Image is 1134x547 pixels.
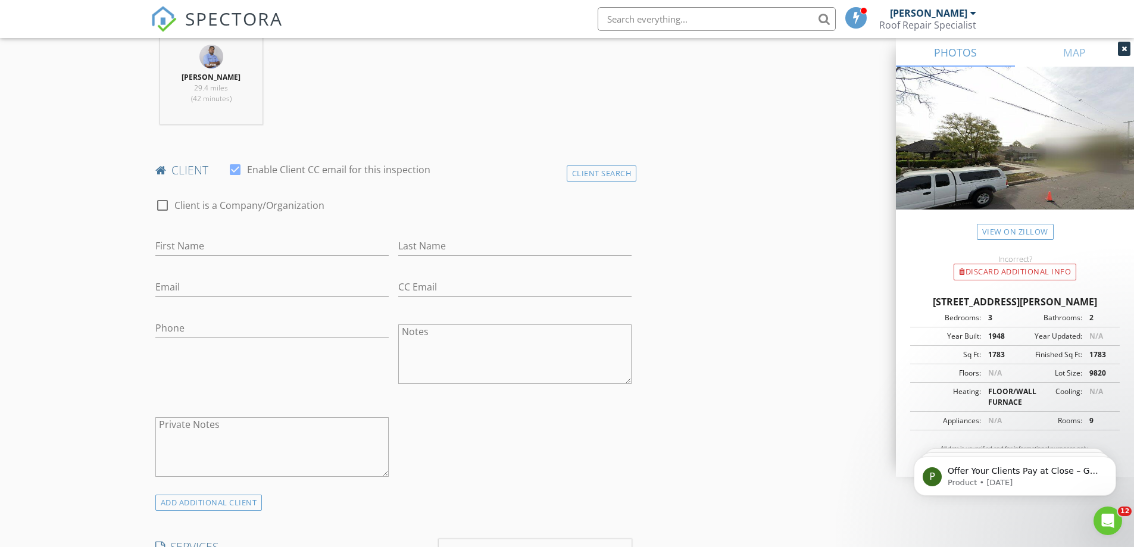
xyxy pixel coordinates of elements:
[194,83,228,93] span: 29.4 miles
[1089,331,1103,341] span: N/A
[954,264,1076,280] div: Discard Additional info
[910,295,1120,309] div: [STREET_ADDRESS][PERSON_NAME]
[1089,386,1103,396] span: N/A
[896,254,1134,264] div: Incorrect?
[981,386,1015,408] div: FLOOR/WALL FURNACE
[896,38,1015,67] a: PHOTOS
[914,331,981,342] div: Year Built:
[1082,312,1116,323] div: 2
[1094,507,1122,535] iframe: Intercom live chat
[914,386,981,408] div: Heating:
[1082,368,1116,379] div: 9820
[151,16,283,41] a: SPECTORA
[896,432,1134,515] iframe: Intercom notifications message
[567,165,637,182] div: Client Search
[879,19,976,31] div: Roof Repair Specialist
[914,349,981,360] div: Sq Ft:
[174,199,324,211] label: Client is a Company/Organization
[1082,349,1116,360] div: 1783
[1015,349,1082,360] div: Finished Sq Ft:
[1015,415,1082,426] div: Rooms:
[1118,507,1132,516] span: 12
[914,368,981,379] div: Floors:
[155,162,632,178] h4: client
[247,164,430,176] label: Enable Client CC email for this inspection
[981,349,1015,360] div: 1783
[155,495,263,511] div: ADD ADDITIONAL client
[981,312,1015,323] div: 3
[890,7,967,19] div: [PERSON_NAME]
[182,72,240,82] strong: [PERSON_NAME]
[914,312,981,323] div: Bedrooms:
[1015,38,1134,67] a: MAP
[1015,312,1082,323] div: Bathrooms:
[1015,368,1082,379] div: Lot Size:
[896,67,1134,238] img: streetview
[1015,386,1082,408] div: Cooling:
[191,93,232,104] span: (42 minutes)
[185,6,283,31] span: SPECTORA
[977,224,1054,240] a: View on Zillow
[1015,331,1082,342] div: Year Updated:
[988,368,1002,378] span: N/A
[981,331,1015,342] div: 1948
[988,415,1002,426] span: N/A
[199,45,223,68] img: flavio_final_bright.jpg
[914,415,981,426] div: Appliances:
[598,7,836,31] input: Search everything...
[1082,415,1116,426] div: 9
[151,6,177,32] img: The Best Home Inspection Software - Spectora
